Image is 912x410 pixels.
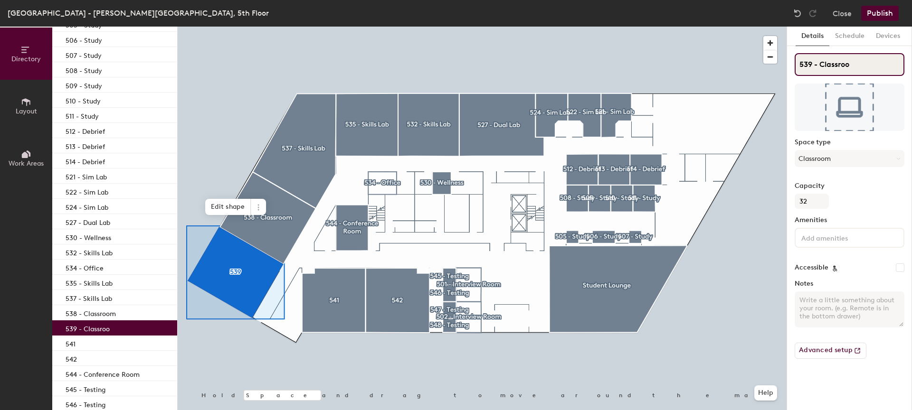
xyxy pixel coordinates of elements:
[66,277,113,288] p: 535 - Skills Lab
[795,216,904,224] label: Amenities
[11,55,41,63] span: Directory
[861,6,899,21] button: Publish
[795,84,904,131] img: The space named 539 - Classroo
[793,9,802,18] img: Undo
[754,385,777,401] button: Help
[833,6,852,21] button: Close
[66,353,77,363] p: 542
[795,264,828,271] label: Accessible
[8,7,269,19] div: [GEOGRAPHIC_DATA] - [PERSON_NAME][GEOGRAPHIC_DATA], 5th Floor
[66,110,99,121] p: 511 - Study
[66,261,104,272] p: 534 - Office
[66,170,107,181] p: 521 - Sim Lab
[66,49,102,60] p: 507 - Study
[795,150,904,167] button: Classroom
[799,232,885,243] input: Add amenities
[205,199,251,215] span: Edit shape
[66,292,112,303] p: 537 - Skills Lab
[66,231,111,242] p: 530 - Wellness
[66,337,76,348] p: 541
[66,368,140,379] p: 544 - Conference Room
[66,201,108,212] p: 524 - Sim Lab
[66,79,102,90] p: 509 - Study
[66,307,116,318] p: 538 - Classroom
[795,343,866,359] button: Advanced setup
[16,107,37,115] span: Layout
[66,186,108,196] p: 522 - Sim Lab
[66,216,110,227] p: 527 - Dual Lab
[795,182,904,190] label: Capacity
[870,27,906,46] button: Devices
[66,140,105,151] p: 513 - Debrief
[66,64,102,75] p: 508 - Study
[66,322,110,333] p: 539 - Classroo
[66,246,113,257] p: 532 - Skills Lab
[795,280,904,288] label: Notes
[795,139,904,146] label: Space type
[66,125,105,136] p: 512 - Debrief
[66,398,105,409] p: 546 - Testing
[808,9,817,18] img: Redo
[66,383,105,394] p: 545 - Testing
[829,27,870,46] button: Schedule
[66,34,102,45] p: 506 - Study
[66,94,101,105] p: 510 - Study
[796,27,829,46] button: Details
[66,155,105,166] p: 514 - Debrief
[9,159,44,168] span: Work Areas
